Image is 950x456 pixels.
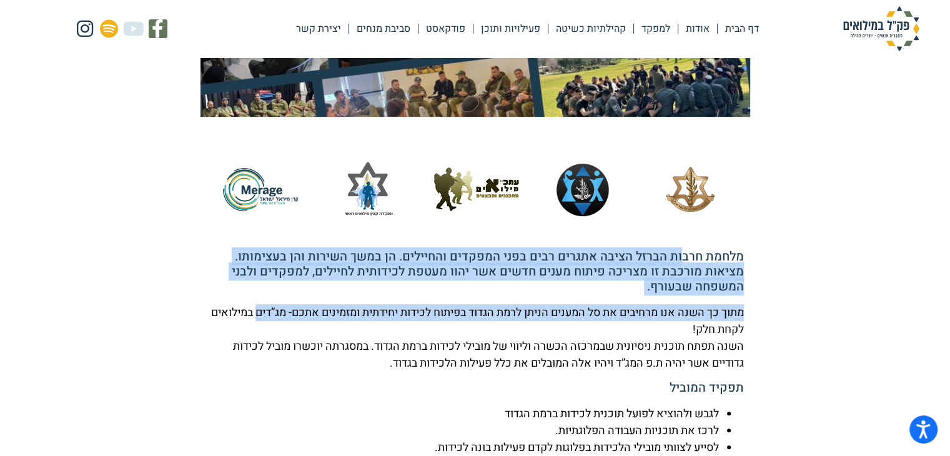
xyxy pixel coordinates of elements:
[289,14,349,43] a: יצירת קשר
[718,14,766,43] a: דף הבית
[819,6,944,51] img: פק"ל
[418,14,473,43] a: פודקאסט
[207,405,719,422] li: לגבש ולהוציא לפועל תוכנית לכידות ברמת הגדוד
[473,14,548,43] a: פעילויות ותוכן
[207,422,719,439] li: לרכז את תוכניות העבודה הפלוגתיות.
[207,380,744,395] h5: תפקיד המוביל
[207,439,719,456] li: לסייע לצוותי מובילי הלכידות בפלוגות לקדם פעילות בונה לכידות.
[349,14,418,43] a: סביבת מנחים
[207,304,744,372] p: מתוך כך השנה אנו מרחיבים את סל המענים הניתן לרמת הגדוד בפיתוח לכידות יחידתית ומזמינים אתכם- מג”די...
[548,14,633,43] a: קהילתיות כשיטה
[678,14,717,43] a: אודות
[634,14,678,43] a: למפקד
[289,14,766,43] nav: Menu
[207,249,744,294] h5: מלחמת חרבות הברזל הציבה אתגרים רבים בפני המפקדים והחיילים. הן במשך השירות והן בעצימותו. מציאות מו...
